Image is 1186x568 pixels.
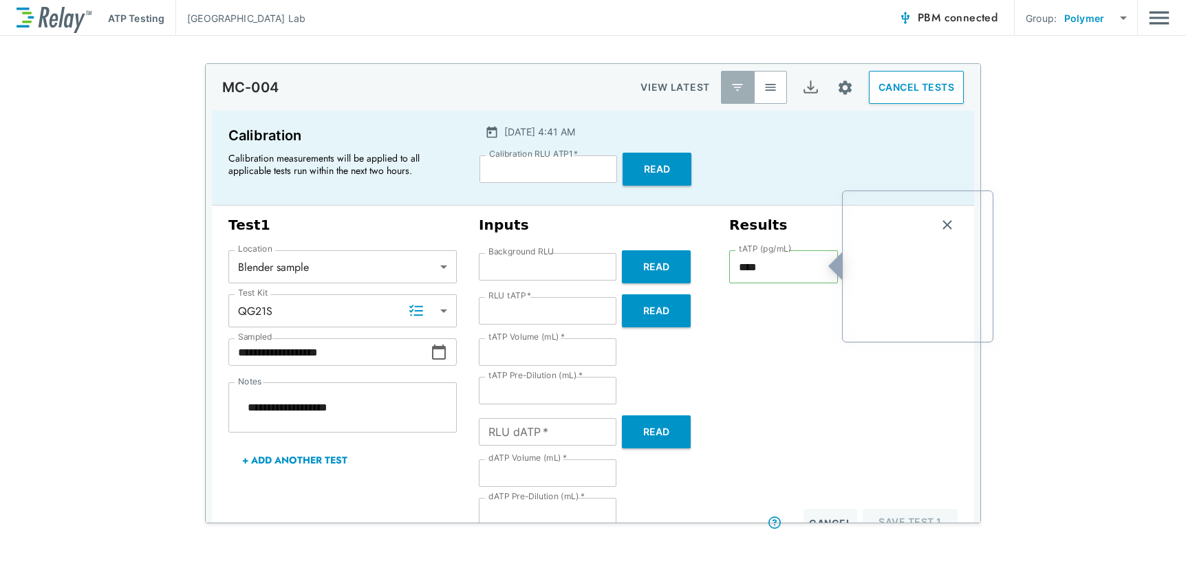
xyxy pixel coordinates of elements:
[228,217,457,234] h3: Test 1
[222,79,279,96] p: MC-004
[488,453,567,463] label: dATP Volume (mL)
[729,217,788,234] h3: Results
[843,191,993,342] iframe: tooltip
[238,244,272,254] label: Location
[488,332,565,342] label: tATP Volume (mL)
[623,153,691,186] button: Read
[802,79,819,96] img: Export Icon
[918,8,998,28] span: PBM
[739,244,792,254] label: tATP (pg/mL)
[622,294,691,327] button: Read
[964,527,1172,558] iframe: Resource center
[17,3,91,33] img: LuminUltra Relay
[479,217,707,234] h3: Inputs
[1149,5,1169,31] button: Main menu
[228,124,455,146] p: Calibration
[945,10,998,25] span: connected
[488,291,531,301] label: RLU tATP
[488,492,585,501] label: dATP Pre-Dilution (mL)
[238,377,261,386] label: Notes
[228,444,361,477] button: + Add Another Test
[794,71,827,104] button: Export
[108,11,164,25] p: ATP Testing
[228,152,449,177] p: Calibration measurements will be applied to all applicable tests run within the next two hours.
[898,11,912,25] img: Connected Icon
[869,71,964,104] button: CANCEL TESTS
[827,69,863,106] button: Site setup
[622,415,691,448] button: Read
[488,371,583,380] label: tATP Pre-Dilution (mL)
[228,338,431,366] input: Choose date, selected date is Aug 27, 2025
[1149,5,1169,31] img: Drawer Icon
[187,11,305,25] p: [GEOGRAPHIC_DATA] Lab
[488,247,554,256] label: Background RLU
[837,79,854,96] img: Settings Icon
[238,288,268,298] label: Test Kit
[238,332,272,342] label: Sampled
[485,125,499,139] img: Calender Icon
[622,250,691,283] button: Read
[1026,11,1057,25] p: Group:
[804,509,857,536] button: Cancel
[489,149,578,159] label: Calibration RLU ATP1
[893,4,1003,32] button: PBM connected
[640,79,710,96] p: VIEW LATEST
[731,80,744,94] img: Latest
[504,124,575,139] p: [DATE] 4:41 AM
[228,297,457,325] div: QG21S
[764,80,777,94] img: View All
[228,253,457,281] div: Blender sample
